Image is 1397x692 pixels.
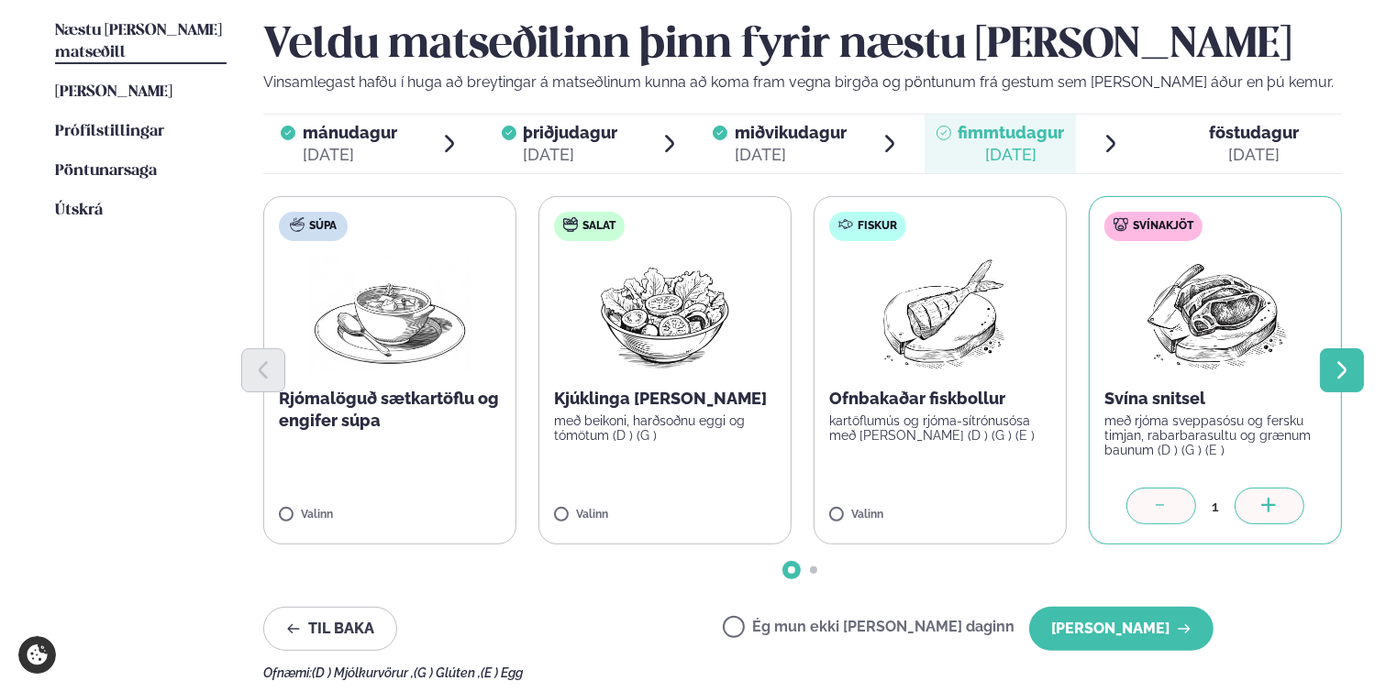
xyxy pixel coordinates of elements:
p: Svína snitsel [1104,388,1326,410]
a: Útskrá [55,200,103,222]
img: Soup.png [309,256,471,373]
img: fish.svg [838,217,853,232]
div: [DATE] [959,144,1065,166]
button: [PERSON_NAME] [1029,607,1214,651]
span: Næstu [PERSON_NAME] matseðill [55,23,222,60]
button: Previous slide [241,348,285,392]
span: Útskrá [55,203,103,218]
span: fimmtudagur [959,123,1065,142]
span: föstudagur [1210,123,1300,142]
a: Prófílstillingar [55,121,164,143]
img: pork.svg [1114,217,1128,232]
span: mánudagur [303,123,397,142]
img: Salad.png [584,256,747,373]
img: Pork-Meat.png [1135,256,1297,373]
button: Next slide [1320,348,1364,392]
span: Go to slide 2 [810,566,817,574]
span: Prófílstillingar [55,124,164,139]
button: Til baka [263,607,397,651]
div: [DATE] [303,144,397,166]
span: (G ) Glúten , [414,665,481,680]
div: 1 [1196,496,1235,517]
span: Salat [582,219,615,234]
span: Go to slide 1 [788,566,795,574]
p: með beikoni, harðsoðnu eggi og tómötum (D ) (G ) [554,413,776,443]
p: með rjóma sveppasósu og fersku timjan, rabarbarasultu og grænum baunum (D ) (G ) (E ) [1104,413,1326,457]
span: [PERSON_NAME] [55,84,172,100]
span: Pöntunarsaga [55,163,157,179]
a: Cookie settings [18,636,56,674]
p: Kjúklinga [PERSON_NAME] [554,388,776,410]
p: Rjómalöguð sætkartöflu og engifer súpa [279,388,501,432]
img: soup.svg [290,217,305,232]
div: [DATE] [1210,144,1300,166]
span: þriðjudagur [524,123,618,142]
h2: Veldu matseðilinn þinn fyrir næstu [PERSON_NAME] [263,20,1342,71]
div: Ofnæmi: [263,665,1342,680]
p: Vinsamlegast hafðu í huga að breytingar á matseðlinum kunna að koma fram vegna birgða og pöntunum... [263,71,1342,93]
span: (E ) Egg [481,665,523,680]
div: [DATE] [524,144,618,166]
div: [DATE] [735,144,847,166]
span: miðvikudagur [735,123,847,142]
span: Svínakjöt [1133,219,1193,234]
span: Fiskur [858,219,897,234]
img: salad.svg [563,217,578,232]
span: Súpa [309,219,337,234]
a: Pöntunarsaga [55,160,157,182]
p: kartöflumús og rjóma-sítrónusósa með [PERSON_NAME] (D ) (G ) (E ) [829,413,1051,443]
span: (D ) Mjólkurvörur , [312,665,414,680]
p: Ofnbakaðar fiskbollur [829,388,1051,410]
a: Næstu [PERSON_NAME] matseðill [55,20,227,64]
img: Fish.png [859,256,1022,373]
a: [PERSON_NAME] [55,82,172,104]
